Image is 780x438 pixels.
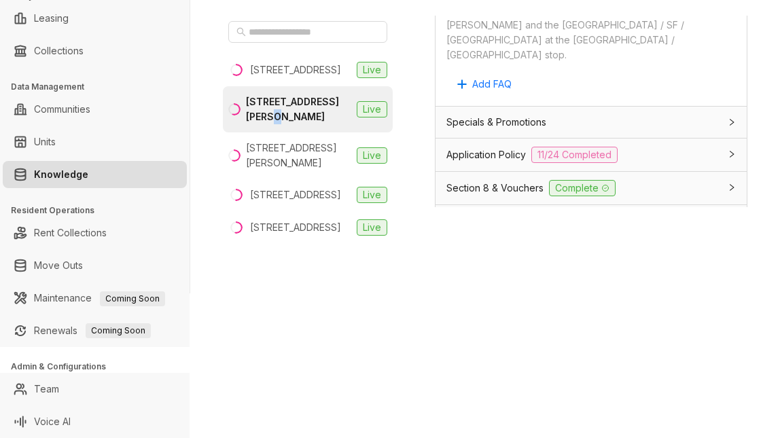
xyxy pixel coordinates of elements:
button: Add FAQ [446,73,522,95]
li: Voice AI [3,408,187,435]
li: Move Outs [3,252,187,279]
div: [STREET_ADDRESS][PERSON_NAME] [246,94,351,124]
li: Maintenance [3,285,187,312]
span: collapsed [728,183,736,191]
a: Knowledge [34,161,88,188]
li: Renewals [3,317,187,344]
div: Application Policy11/24 Completed [436,139,747,171]
li: Knowledge [3,161,187,188]
div: [STREET_ADDRESS] [250,62,341,77]
li: Communities [3,96,187,123]
a: Units [34,128,56,156]
li: Rent Collections [3,219,187,247]
h3: Admin & Configurations [11,361,190,373]
span: Specials & Promotions [446,115,546,130]
a: Team [34,376,59,403]
a: Voice AI [34,408,71,435]
li: Leasing [3,5,187,32]
a: Move Outs [34,252,83,279]
span: Section 8 & Vouchers [446,181,544,196]
span: Live [357,147,387,164]
div: [STREET_ADDRESS][PERSON_NAME] [246,141,351,170]
div: Utilities2/5 Completed [436,205,747,238]
span: Complete [549,180,616,196]
li: Units [3,128,187,156]
a: Communities [34,96,90,123]
div: [STREET_ADDRESS] [250,220,341,235]
div: Section 8 & VouchersComplete [436,172,747,204]
a: Leasing [34,5,69,32]
li: Team [3,376,187,403]
a: RenewalsComing Soon [34,317,151,344]
span: Live [357,187,387,203]
span: Application Policy [446,147,526,162]
span: 11/24 Completed [531,147,618,163]
span: collapsed [728,150,736,158]
a: Collections [34,37,84,65]
div: [STREET_ADDRESS] [250,187,341,202]
span: search [236,27,246,37]
span: Live [357,101,387,117]
h3: Resident Operations [11,204,190,217]
span: collapsed [728,118,736,126]
span: Add FAQ [472,77,512,92]
span: Coming Soon [86,323,151,338]
h3: Data Management [11,81,190,93]
a: Rent Collections [34,219,107,247]
span: Coming Soon [100,291,165,306]
span: Live [357,219,387,236]
span: Live [357,62,387,78]
li: Collections [3,37,187,65]
div: Specials & Promotions [436,107,747,138]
